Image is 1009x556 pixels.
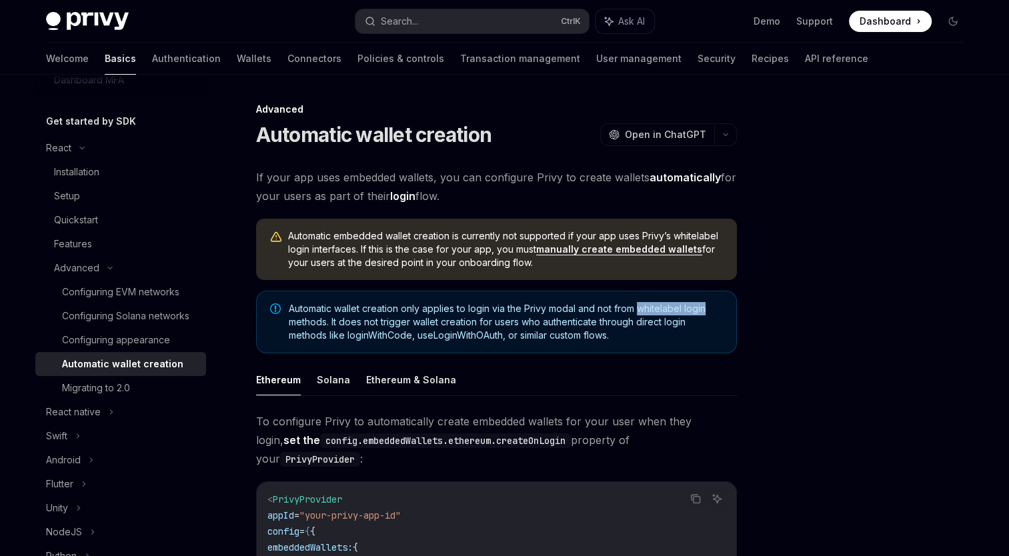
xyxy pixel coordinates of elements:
[46,113,136,129] h5: Get started by SDK
[256,103,737,116] div: Advanced
[299,525,305,537] span: =
[754,15,780,28] a: Demo
[62,332,170,348] div: Configuring appearance
[353,541,358,553] span: {
[796,15,833,28] a: Support
[273,493,342,505] span: PrivyProvider
[35,160,206,184] a: Installation
[35,208,206,232] a: Quickstart
[283,433,571,447] strong: set the
[596,9,654,33] button: Ask AI
[62,308,189,324] div: Configuring Solana networks
[381,13,418,29] div: Search...
[46,452,81,468] div: Android
[289,302,723,342] span: Automatic wallet creation only applies to login via the Privy modal and not from whitelabel login...
[280,452,360,467] code: PrivyProvider
[105,43,136,75] a: Basics
[650,171,721,184] strong: automatically
[46,140,71,156] div: React
[267,525,299,537] span: config
[46,43,89,75] a: Welcome
[256,412,737,468] span: To configure Privy to automatically create embedded wallets for your user when they login, proper...
[46,12,129,31] img: dark logo
[256,364,301,395] button: Ethereum
[35,328,206,352] a: Configuring appearance
[618,15,645,28] span: Ask AI
[256,123,491,147] h1: Automatic wallet creation
[752,43,789,75] a: Recipes
[366,364,456,395] button: Ethereum & Solana
[600,123,714,146] button: Open in ChatGPT
[860,15,911,28] span: Dashboard
[270,303,281,314] svg: Note
[62,356,183,372] div: Automatic wallet creation
[62,284,179,300] div: Configuring EVM networks
[46,404,101,420] div: React native
[536,243,702,255] a: manually create embedded wallets
[310,525,315,537] span: {
[596,43,682,75] a: User management
[561,16,581,27] span: Ctrl K
[35,352,206,376] a: Automatic wallet creation
[287,43,341,75] a: Connectors
[299,509,401,521] span: "your-privy-app-id"
[942,11,964,32] button: Toggle dark mode
[460,43,580,75] a: Transaction management
[46,428,67,444] div: Swift
[35,280,206,304] a: Configuring EVM networks
[320,433,571,448] code: config.embeddedWallets.ethereum.createOnLogin
[267,541,353,553] span: embeddedWallets:
[687,490,704,507] button: Copy the contents from the code block
[62,380,130,396] div: Migrating to 2.0
[288,229,724,269] span: Automatic embedded wallet creation is currently not supported if your app uses Privy’s whitelabel...
[54,260,99,276] div: Advanced
[357,43,444,75] a: Policies & controls
[152,43,221,75] a: Authentication
[35,184,206,208] a: Setup
[54,164,99,180] div: Installation
[54,188,80,204] div: Setup
[46,476,73,492] div: Flutter
[390,189,415,203] strong: login
[305,525,310,537] span: {
[317,364,350,395] button: Solana
[35,232,206,256] a: Features
[54,212,98,228] div: Quickstart
[35,376,206,400] a: Migrating to 2.0
[698,43,736,75] a: Security
[708,490,726,507] button: Ask AI
[805,43,868,75] a: API reference
[54,236,92,252] div: Features
[46,524,82,540] div: NodeJS
[237,43,271,75] a: Wallets
[625,128,706,141] span: Open in ChatGPT
[46,500,68,516] div: Unity
[269,231,283,244] svg: Warning
[849,11,932,32] a: Dashboard
[256,168,737,205] span: If your app uses embedded wallets, you can configure Privy to create wallets for your users as pa...
[294,509,299,521] span: =
[267,493,273,505] span: <
[355,9,589,33] button: Search...CtrlK
[35,304,206,328] a: Configuring Solana networks
[267,509,294,521] span: appId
